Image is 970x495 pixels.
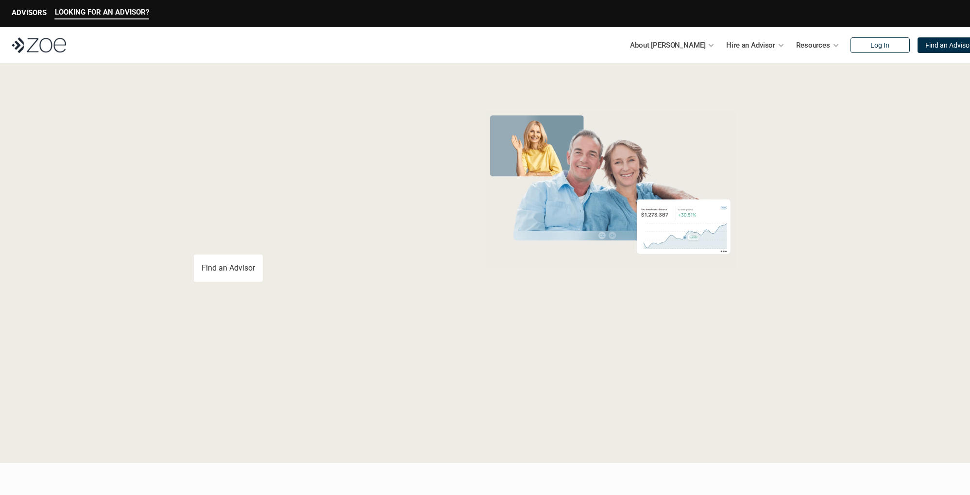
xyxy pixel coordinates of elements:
a: Find an Advisor [194,255,263,282]
em: The information in the visuals above is for illustrative purposes only and does not represent an ... [476,274,745,280]
p: Loremipsum: *DolOrsi Ametconsecte adi Eli Seddoeius tem inc utlaboreet. Dol 1608 MagNaal Enimadmi... [23,381,947,416]
p: LOOKING FOR AN ADVISOR? [55,8,149,17]
a: Log In [851,37,910,53]
span: with a Financial Advisor [194,140,390,210]
p: Resources [796,38,830,52]
p: Log In [870,41,889,50]
p: ADVISORS [12,8,47,17]
p: Hire an Advisor [726,38,775,52]
p: Find an Advisor [202,263,255,273]
p: You deserve an advisor you can trust. [PERSON_NAME], hire, and invest with vetted, fiduciary, fin... [194,220,444,243]
span: Grow Your Wealth [194,107,410,145]
p: About [PERSON_NAME] [630,38,705,52]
